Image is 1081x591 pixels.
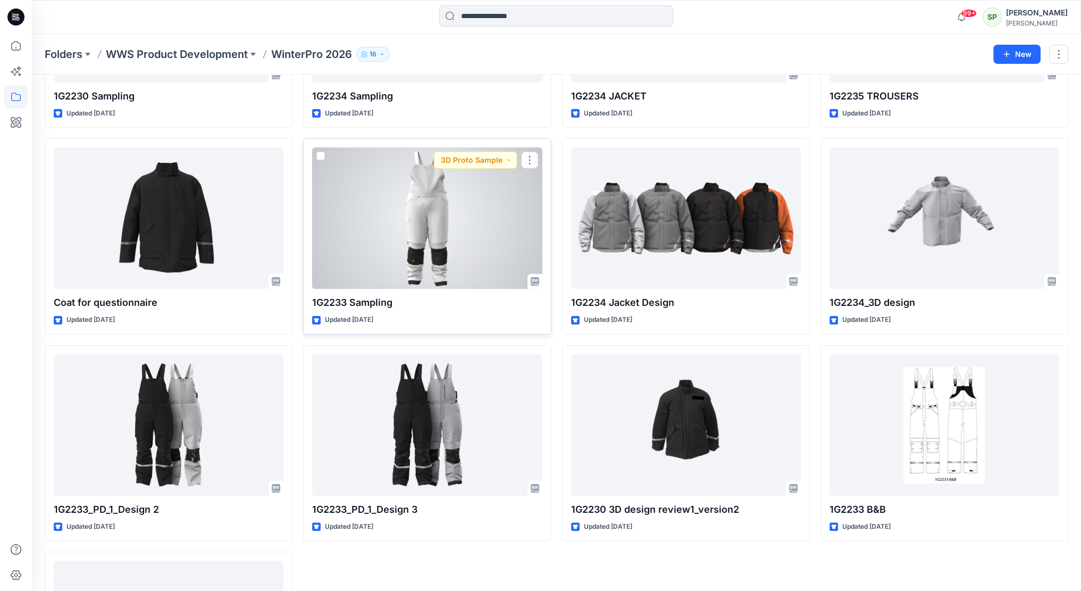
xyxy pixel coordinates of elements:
p: Updated [DATE] [66,314,115,326]
p: Updated [DATE] [842,108,891,119]
span: 99+ [961,9,977,18]
p: Updated [DATE] [584,108,632,119]
p: 16 [370,48,376,60]
div: [PERSON_NAME] [1006,19,1068,27]
p: 1G2230 3D design review1_version2 [571,502,801,517]
p: 1G2233_PD_1_Design 3 [312,502,542,517]
p: 1G2234_3D design [829,295,1059,310]
p: 1G2233 Sampling [312,295,542,310]
button: New [993,45,1041,64]
p: 1G2234 JACKET [571,89,801,104]
p: Updated [DATE] [66,521,115,532]
p: 1G2235 TROUSERS [829,89,1059,104]
a: 1G2234 Jacket Design [571,147,801,289]
p: WinterPro 2026 [271,47,352,62]
a: WWS Product Development [106,47,248,62]
p: Updated [DATE] [325,314,373,326]
a: 1G2233 B&B [829,354,1059,496]
p: Updated [DATE] [584,521,632,532]
p: Coat for questionnaire [54,295,283,310]
a: 1G2233_PD_1_Design 3 [312,354,542,496]
p: 1G2233 B&B [829,502,1059,517]
p: 1G2230 Sampling [54,89,283,104]
p: Updated [DATE] [66,108,115,119]
p: Updated [DATE] [842,314,891,326]
p: Updated [DATE] [584,314,632,326]
a: 1G2234_3D design [829,147,1059,289]
a: 1G2233_PD_1_Design 2 [54,354,283,496]
p: Updated [DATE] [842,521,891,532]
button: 16 [356,47,390,62]
p: Updated [DATE] [325,521,373,532]
a: Folders [45,47,82,62]
p: 1G2234 Jacket Design [571,295,801,310]
p: 1G2234 Sampling [312,89,542,104]
p: Updated [DATE] [325,108,373,119]
a: Coat for questionnaire [54,147,283,289]
p: 1G2233_PD_1_Design 2 [54,502,283,517]
a: 1G2233 Sampling [312,147,542,289]
div: [PERSON_NAME] [1006,6,1068,19]
a: 1G2230 3D design review1_version2 [571,354,801,496]
div: SP [983,7,1002,27]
